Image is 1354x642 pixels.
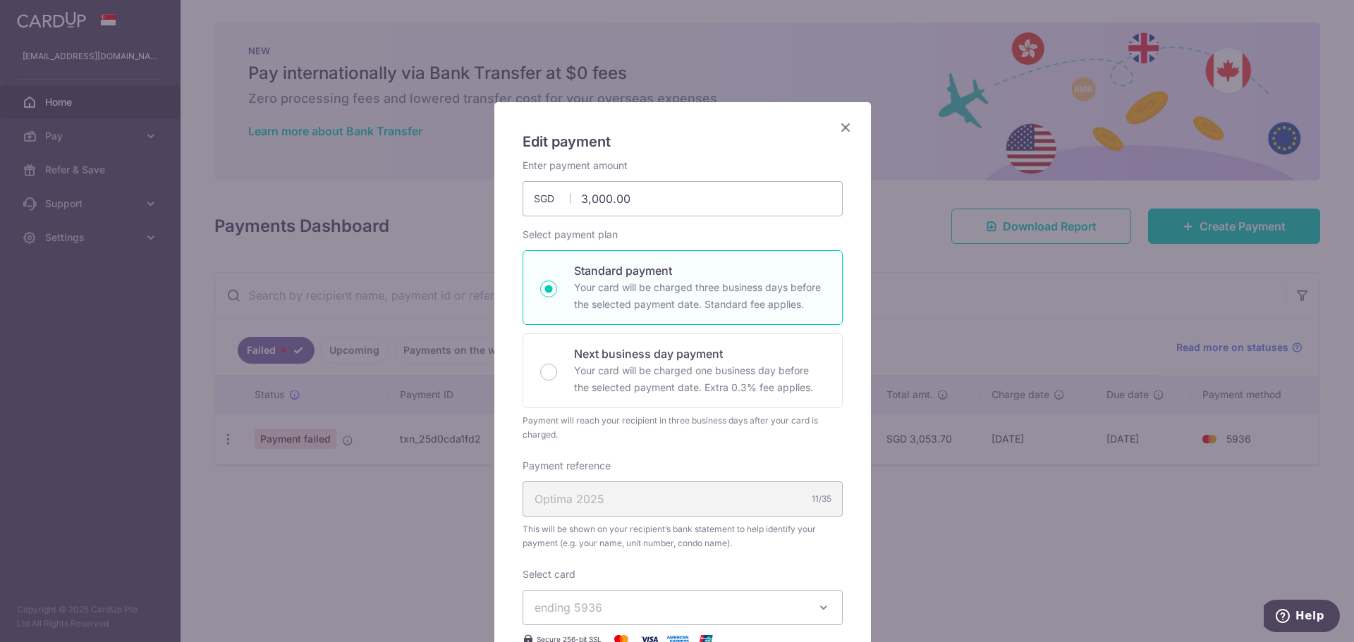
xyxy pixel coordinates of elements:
[574,362,825,396] p: Your card will be charged one business day before the selected payment date. Extra 0.3% fee applies.
[812,492,831,506] div: 11/35
[523,590,843,625] button: ending 5936
[523,459,611,473] label: Payment reference
[837,119,854,136] button: Close
[523,159,628,173] label: Enter payment amount
[534,192,571,206] span: SGD
[523,414,843,442] div: Payment will reach your recipient in three business days after your card is charged.
[523,181,843,216] input: 0.00
[574,262,825,279] p: Standard payment
[574,345,825,362] p: Next business day payment
[535,600,602,615] span: ending 5936
[574,279,825,313] p: Your card will be charged three business days before the selected payment date. Standard fee appl...
[523,567,575,581] label: Select card
[523,522,843,550] span: This will be shown on your recipient’s bank statement to help identify your payment (e.g. your na...
[523,130,843,153] h5: Edit payment
[523,228,618,242] label: Select payment plan
[1264,600,1340,635] iframe: Opens a widget where you can find more information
